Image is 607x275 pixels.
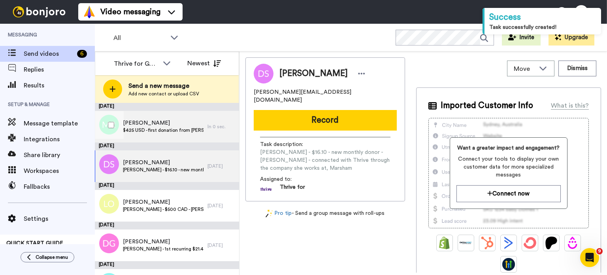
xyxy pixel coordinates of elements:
[24,81,95,90] span: Results
[514,64,535,74] span: Move
[279,68,348,80] span: [PERSON_NAME]
[123,119,204,127] span: [PERSON_NAME]
[596,248,603,254] span: 9
[524,237,536,249] img: ConvertKit
[502,30,541,46] button: Invite
[460,237,472,249] img: Ontraport
[99,194,119,214] img: lo.png
[260,175,315,183] span: Assigned to:
[95,142,239,150] div: [DATE]
[21,252,74,262] button: Collapse menu
[489,23,596,31] div: Task successfully created!
[181,55,227,71] button: Newest
[6,241,63,246] span: QUICK START GUIDE
[260,140,315,148] span: Task description :
[549,30,594,46] button: Upgrade
[99,233,119,253] img: dg.png
[551,101,589,110] div: What is this?
[245,209,405,218] div: - Send a group message with roll-ups
[580,248,599,267] iframe: Intercom live chat
[456,185,561,202] button: Connect now
[24,166,95,176] span: Workspaces
[95,222,239,229] div: [DATE]
[254,88,397,104] span: [PERSON_NAME][EMAIL_ADDRESS][DOMAIN_NAME]
[77,50,87,58] div: 6
[24,119,95,128] span: Message template
[123,159,204,167] span: [PERSON_NAME]
[24,182,95,192] span: Fallbacks
[95,261,239,269] div: [DATE]
[113,33,166,43] span: All
[280,183,305,195] span: Thrive for
[502,258,515,271] img: GoHighLevel
[99,154,119,174] img: ds.png
[254,64,273,83] img: Image of Daniela Spinjaca
[114,59,159,68] div: Thrive for Good
[558,61,596,76] button: Dismiss
[254,110,397,131] button: Record
[207,123,235,130] div: In 0 sec.
[24,65,95,74] span: Replies
[260,148,390,172] span: [PERSON_NAME] - $16.10 - new monthly donor - [PERSON_NAME] - connected with Thrive through the co...
[207,242,235,248] div: [DATE]
[207,203,235,209] div: [DATE]
[123,198,204,206] span: [PERSON_NAME]
[266,209,273,218] img: magic-wand.svg
[123,206,204,212] span: [PERSON_NAME] - $500 CAD - [PERSON_NAME] - first donation - dedicated to: [PERSON_NAME] has intro...
[24,214,95,224] span: Settings
[260,183,272,195] img: a6609952-7036-4240-ab35-44f8fc919bd6-1725468329.jpg
[566,237,579,249] img: Drip
[95,182,239,190] div: [DATE]
[128,91,199,97] span: Add new contact or upload CSV
[489,11,596,23] div: Success
[502,237,515,249] img: ActiveCampaign
[456,144,561,152] span: Want a greater impact and engagement?
[36,254,68,260] span: Collapse menu
[438,237,451,249] img: Shopify
[95,103,239,111] div: [DATE]
[441,100,533,112] span: Imported Customer Info
[456,155,561,179] span: Connect your tools to display your own customer data for more specialized messages
[123,246,204,252] span: [PERSON_NAME] - 1st recurring $21.40 CAD donation by [PERSON_NAME] - New to the monthly giving pr...
[266,209,292,218] a: Pro tip
[100,6,160,17] span: Video messaging
[24,49,74,59] span: Send videos
[9,6,69,17] img: bj-logo-header-white.svg
[24,150,95,160] span: Share library
[128,81,199,91] span: Send a new message
[24,135,95,144] span: Integrations
[83,6,96,18] img: vm-color.svg
[123,167,204,173] span: [PERSON_NAME] - $16.10 - new monthly donor - [PERSON_NAME] - connected with Thrive through the co...
[545,237,558,249] img: Patreon
[207,163,235,169] div: [DATE]
[123,127,204,133] span: $425 USD - first donation from [PERSON_NAME] - Thrive Gardening Academy Journey Comment: In honor...
[481,237,494,249] img: Hubspot
[123,238,204,246] span: [PERSON_NAME]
